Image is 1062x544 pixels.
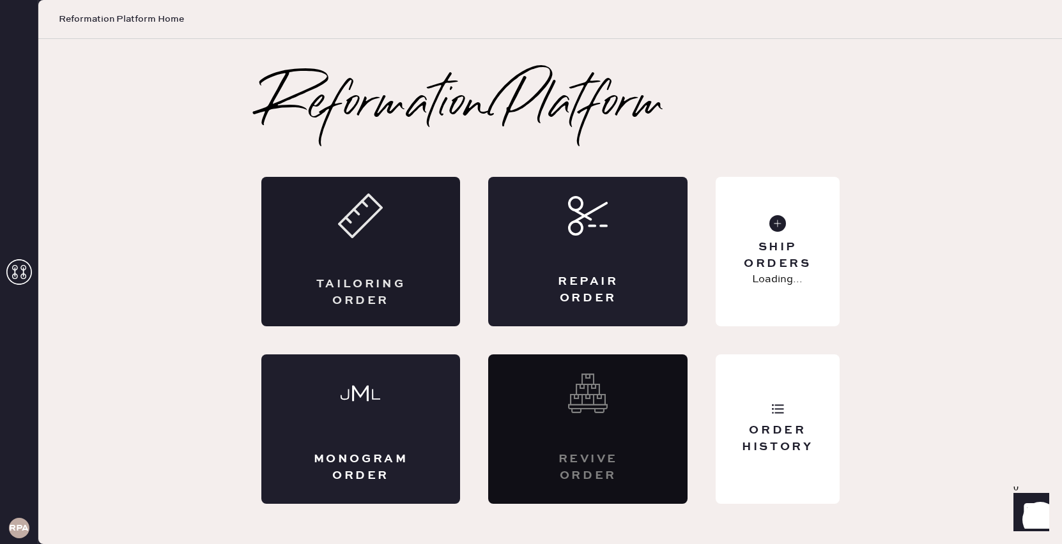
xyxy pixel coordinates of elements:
[488,354,688,504] div: Interested? Contact us at care@hemster.co
[539,451,636,483] div: Revive order
[539,274,636,306] div: Repair Order
[312,451,410,483] div: Monogram Order
[726,239,829,271] div: Ship Orders
[752,272,803,287] p: Loading...
[312,276,410,308] div: Tailoring Order
[726,423,829,455] div: Order History
[59,13,184,26] span: Reformation Platform Home
[261,80,665,131] h2: Reformation Platform
[1001,487,1056,541] iframe: Front Chat
[9,524,29,533] h3: RPA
